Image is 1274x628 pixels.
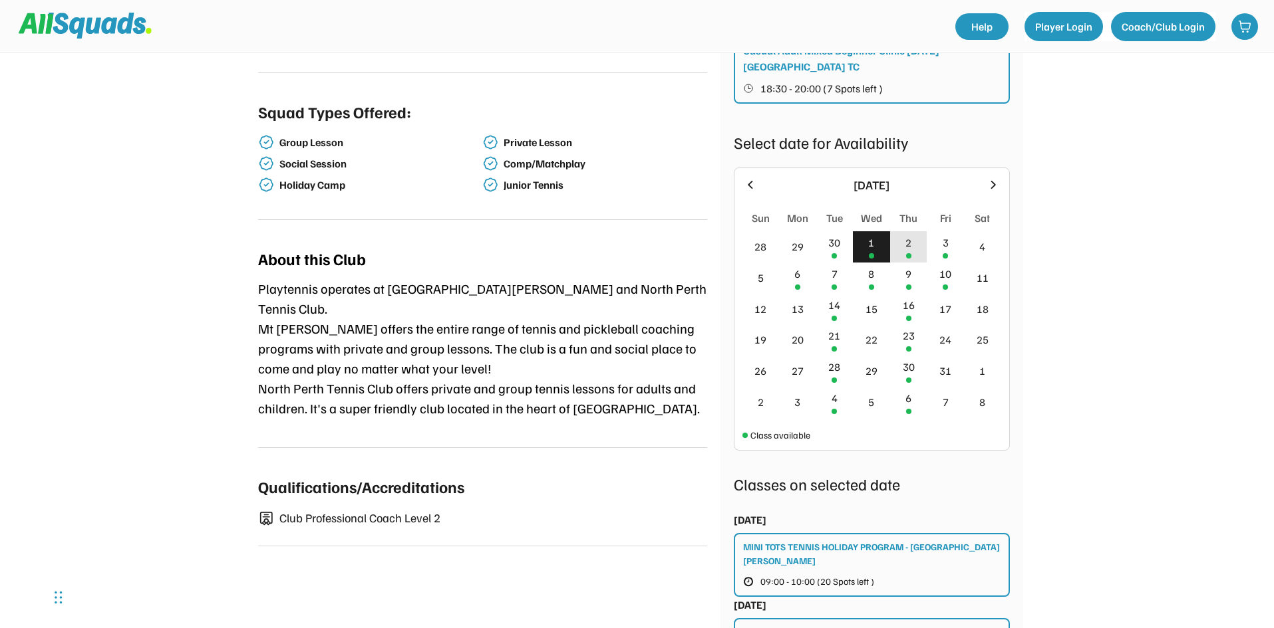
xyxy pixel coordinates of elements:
div: Club Professional Coach Level 2 [279,509,707,527]
div: [DATE] [734,512,766,528]
div: Junior Tennis [504,179,705,191]
div: 5 [868,394,874,410]
div: Wed [861,210,882,226]
div: Comp/Matchplay [504,157,705,170]
div: 6 [794,266,800,282]
div: 12 [754,301,766,317]
div: 29 [866,363,877,379]
button: Player Login [1025,12,1103,41]
div: 16 [903,297,915,313]
div: 3 [943,235,949,251]
div: 14 [828,297,840,313]
div: 26 [754,363,766,379]
div: 19 [754,332,766,348]
div: 5 [758,270,764,286]
div: 15 [866,301,877,317]
button: 18:30 - 20:00 (7 Spots left ) [743,80,1002,97]
div: 2 [758,394,764,410]
div: 22 [866,332,877,348]
div: 31 [939,363,951,379]
img: certificate-01.svg [258,511,274,526]
div: 23 [903,328,915,344]
div: 9 [905,266,911,282]
span: 18:30 - 20:00 (7 Spots left ) [760,83,883,94]
img: Squad%20Logo.svg [19,13,152,38]
div: 3 [794,394,800,410]
div: 10 [939,266,951,282]
div: Social Session [279,157,480,170]
div: 28 [754,239,766,255]
img: check-verified-01.svg [258,134,274,150]
div: 30 [903,359,915,375]
div: 17 [939,301,951,317]
div: Tue [826,210,843,226]
div: 18 [977,301,989,317]
div: Private Lesson [504,136,705,149]
div: Group Lesson [279,136,480,149]
img: check-verified-01.svg [258,156,274,171]
div: Select date for Availability [734,130,1010,154]
div: 28 [828,359,840,375]
div: Holiday Camp [279,179,480,191]
div: Mon [787,210,808,226]
div: MINI TOTS TENNIS HOLIDAY PROGRAM - [GEOGRAPHIC_DATA][PERSON_NAME] [743,540,1002,568]
div: 1 [979,363,985,379]
div: [DATE] [765,176,979,194]
div: Fri [940,210,951,226]
div: 8 [979,394,985,410]
div: Playtennis operates at [GEOGRAPHIC_DATA][PERSON_NAME] and North Perth Tennis Club. Mt [PERSON_NAM... [258,278,707,418]
span: 09:00 - 10:00 (20 Spots left ) [760,577,874,586]
div: 27 [792,363,804,379]
img: check-verified-01.svg [482,134,498,150]
div: 2 [905,235,911,251]
button: 09:00 - 10:00 (20 Spots left ) [743,573,895,590]
div: 30 [828,235,840,251]
div: 4 [979,239,985,255]
div: 6 [905,390,911,406]
div: 21 [828,328,840,344]
div: Sun [752,210,770,226]
div: Classes on selected date [734,472,1010,496]
button: Coach/Club Login [1111,12,1215,41]
a: Help [955,13,1009,40]
div: 24 [939,332,951,348]
div: 8 [868,266,874,282]
img: check-verified-01.svg [482,156,498,171]
div: About this Club [258,247,366,270]
div: 7 [832,266,838,282]
img: check-verified-01.svg [258,177,274,193]
div: 25 [977,332,989,348]
div: 13 [792,301,804,317]
div: Class available [750,428,810,442]
div: 1 [868,235,874,251]
div: Thu [899,210,917,226]
div: Casual Adult Mixed Beginner Clinic [DATE] [GEOGRAPHIC_DATA] TC [743,43,1002,74]
div: Squad Types Offered: [258,100,411,124]
div: Sat [975,210,990,226]
img: shopping-cart-01%20%281%29.svg [1238,20,1251,33]
div: Qualifications/Accreditations [258,474,464,498]
div: [DATE] [734,597,766,613]
div: 20 [792,332,804,348]
div: 4 [832,390,838,406]
img: check-verified-01.svg [482,177,498,193]
div: 11 [977,270,989,286]
div: 29 [792,239,804,255]
div: 7 [943,394,949,410]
